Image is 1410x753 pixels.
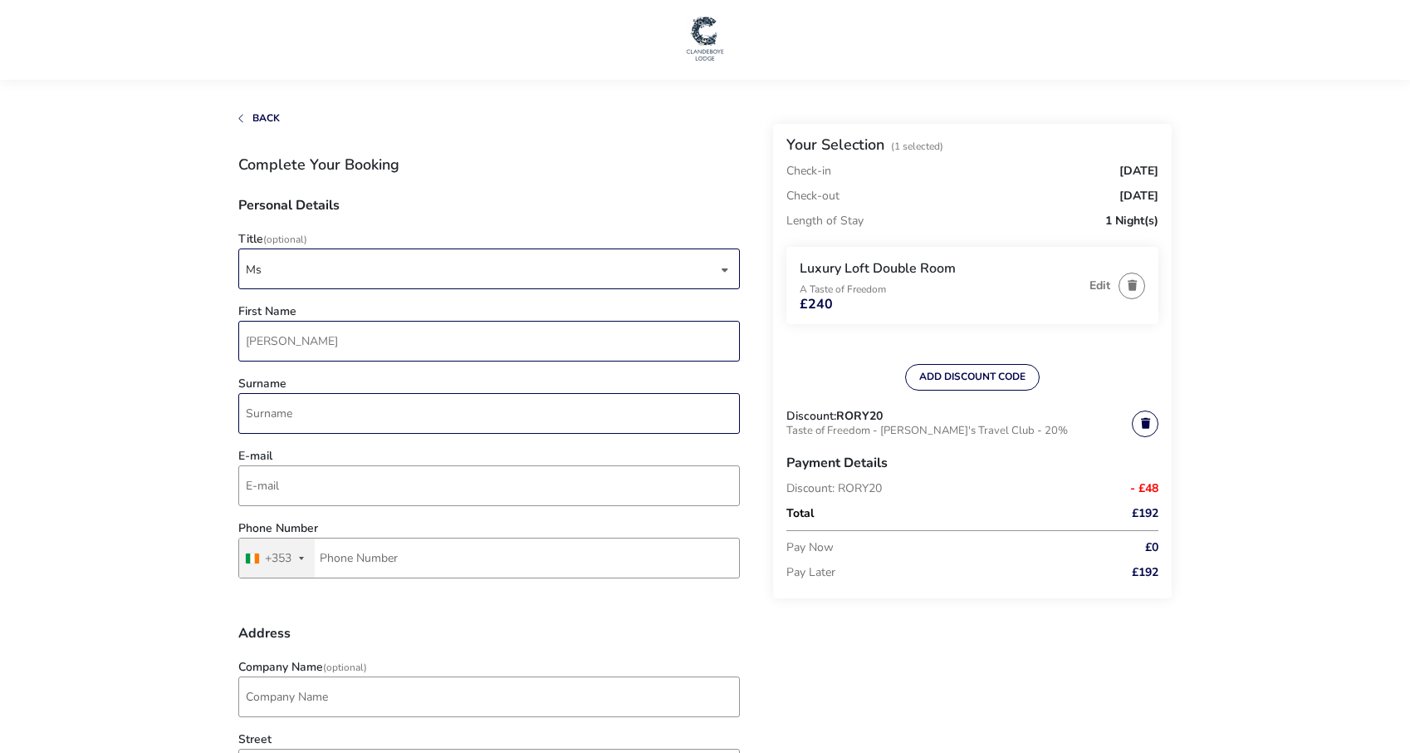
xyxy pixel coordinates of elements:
span: [object Object] [246,249,717,288]
span: £192 [1132,567,1158,578]
h2: Your Selection [786,135,884,155]
button: Back [238,113,280,124]
label: Phone Number [238,523,318,534]
img: Main Website [684,13,726,63]
h3: Payment Details [786,443,1158,483]
input: firstName [238,321,740,362]
div: Ms [246,249,717,290]
button: Selected country [239,539,315,578]
span: (Optional) [263,233,307,246]
p: Taste of Freedom - [PERSON_NAME]'s Travel Club - 20% [786,422,1132,443]
label: Company Name [238,662,367,673]
p: Pay Now [786,535,1084,560]
p: A Taste of Freedom [800,284,1081,294]
p: Pay Later [786,560,1084,585]
h3: RORY20 [836,411,883,422]
h1: Complete Your Booking [238,157,740,172]
label: Surname [238,378,286,390]
input: company [238,677,740,717]
input: surname [238,393,740,434]
span: Discount: [786,411,836,422]
span: (Optional) [323,661,367,674]
p: Check-out [786,184,840,209]
label: First Name [238,306,296,317]
span: - £48 [1130,483,1158,495]
p: Total [786,501,1084,526]
span: £192 [1132,508,1158,519]
h3: Luxury Loft Double Room [800,260,1081,278]
span: £240 [800,298,833,311]
div: +353 [265,553,291,564]
p: Check-in [786,165,831,177]
input: email [238,465,740,506]
label: Title [238,234,307,245]
span: 1 Night(s) [1105,215,1158,227]
div: dropdown trigger [721,253,729,286]
h3: Personal Details [238,199,740,225]
label: E-mail [238,450,272,462]
button: ADD DISCOUNT CODE [905,364,1040,391]
p: Discount: RORY20 [786,483,1084,495]
p: Length of Stay [786,209,864,234]
label: Street [238,734,272,746]
input: Phone Number [238,538,740,578]
span: [DATE] [1119,190,1158,202]
h3: Address [238,627,740,653]
span: [DATE] [1119,165,1158,177]
span: Back [252,111,280,125]
span: £0 [1145,542,1158,554]
button: Edit [1089,279,1110,292]
p-dropdown: Title [238,262,740,278]
span: (1 Selected) [891,140,943,153]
